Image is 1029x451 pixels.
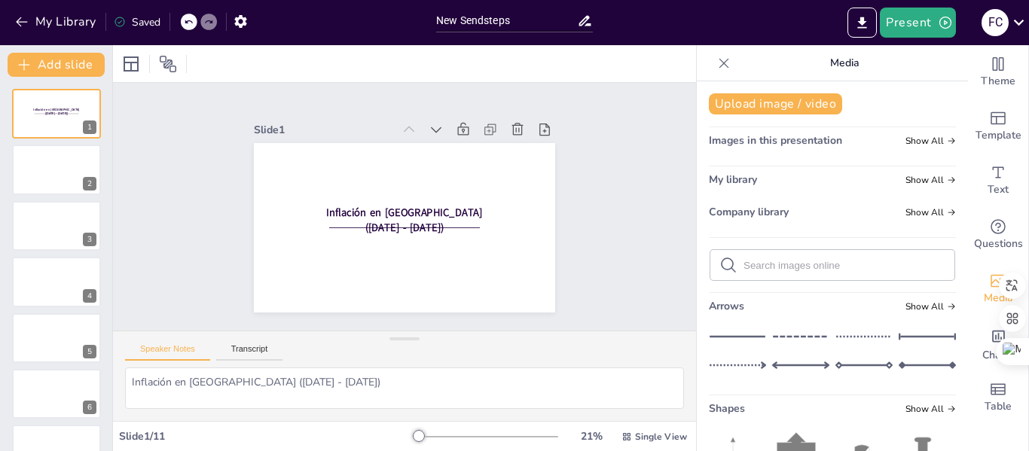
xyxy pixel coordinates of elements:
span: Single View [635,431,687,443]
span: Media [984,290,1013,306]
button: f c [982,8,1009,38]
div: Add charts and graphs [968,316,1028,370]
input: Insert title [436,10,577,32]
div: Add a table [968,370,1028,425]
span: Arrows [709,299,744,313]
span: Company library [709,205,789,219]
div: Add images, graphics, shapes or video [968,262,1028,316]
button: Transcript [216,344,283,361]
div: 21 % [573,429,609,443]
div: 4 [12,257,101,306]
span: Charts [982,347,1014,364]
button: Upload image / video [709,93,842,114]
div: 5 [83,345,96,358]
div: 4 [83,289,96,303]
span: Images in this presentation [709,133,842,148]
span: Show all [905,301,956,312]
span: Text [988,181,1009,198]
span: My library [709,172,757,187]
div: 3 [12,201,101,251]
div: Saved [114,15,160,29]
span: Questions [974,236,1023,252]
button: Add slide [8,53,105,77]
div: 2 [12,145,101,194]
div: 3 [83,233,96,246]
p: Media [736,45,953,81]
div: 2 [83,177,96,190]
div: 6 [12,369,101,419]
span: Show all [905,404,956,414]
textarea: Inflación en [GEOGRAPHIC_DATA] ([DATE] - [DATE]) [125,367,684,409]
button: Present [880,8,955,38]
div: 1 [12,89,101,139]
button: Speaker Notes [125,344,210,361]
div: 6 [83,401,96,414]
button: My Library [11,10,102,34]
span: Show all [905,136,956,146]
div: Get real-time input from your audience [968,208,1028,262]
div: Slide 1 / 11 [119,429,414,443]
div: 5 [12,313,101,363]
div: Change the overall theme [968,45,1028,99]
div: 1 [83,120,96,134]
span: Inflación en [GEOGRAPHIC_DATA] ([DATE] - [DATE]) [33,107,79,116]
span: Theme [981,73,1015,90]
div: Add ready made slides [968,99,1028,154]
span: Show all [905,175,956,185]
div: Layout [119,52,143,76]
div: Slide 1 [373,35,466,156]
div: Add text boxes [968,154,1028,208]
span: Show all [905,207,956,218]
span: Position [159,55,177,73]
span: Table [985,398,1012,415]
div: f c [982,9,1009,36]
span: Shapes [709,401,745,416]
span: Inflación en [GEOGRAPHIC_DATA] ([DATE] - [DATE]) [348,143,452,278]
span: Template [976,127,1021,144]
input: Search images online [744,260,945,271]
button: Export to PowerPoint [847,8,877,38]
